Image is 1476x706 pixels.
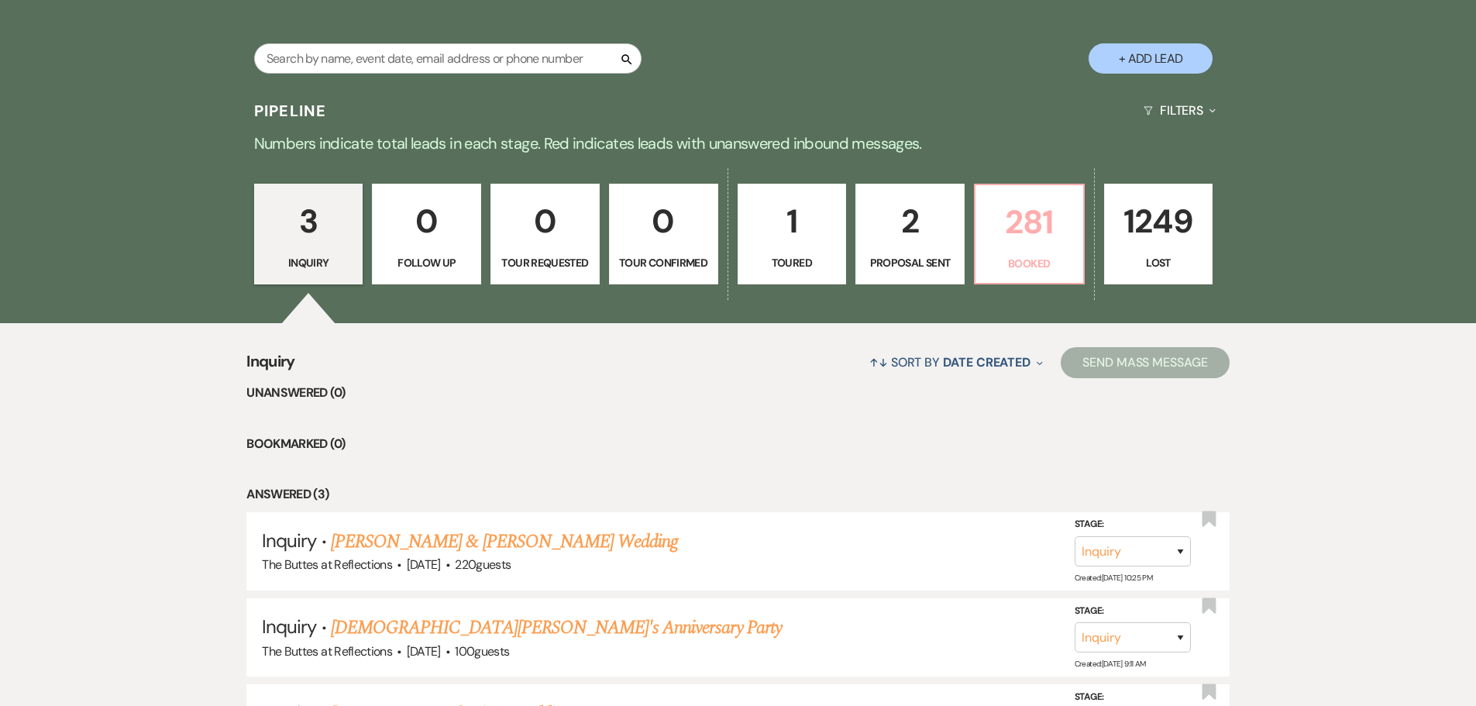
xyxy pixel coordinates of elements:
[501,195,590,247] p: 0
[748,254,837,271] p: Toured
[863,342,1049,383] button: Sort By Date Created
[1114,195,1203,247] p: 1249
[407,556,441,573] span: [DATE]
[254,43,642,74] input: Search by name, event date, email address or phone number
[331,528,678,556] a: [PERSON_NAME] & [PERSON_NAME] Wedding
[1061,347,1230,378] button: Send Mass Message
[1104,184,1213,284] a: 1249Lost
[1089,43,1213,74] button: + Add Lead
[974,184,1085,284] a: 281Booked
[1075,516,1191,533] label: Stage:
[1075,573,1152,583] span: Created: [DATE] 10:25 PM
[264,195,353,247] p: 3
[455,643,509,660] span: 100 guests
[865,254,955,271] p: Proposal Sent
[869,354,888,370] span: ↑↓
[609,184,718,284] a: 0Tour Confirmed
[865,195,955,247] p: 2
[1137,90,1222,131] button: Filters
[407,643,441,660] span: [DATE]
[254,184,363,284] a: 3Inquiry
[1075,659,1146,669] span: Created: [DATE] 9:11 AM
[455,556,511,573] span: 220 guests
[619,195,708,247] p: 0
[1075,689,1191,706] label: Stage:
[331,614,782,642] a: [DEMOGRAPHIC_DATA][PERSON_NAME]'s Anniversary Party
[246,434,1230,454] li: Bookmarked (0)
[254,100,327,122] h3: Pipeline
[382,254,471,271] p: Follow Up
[985,255,1074,272] p: Booked
[985,196,1074,248] p: 281
[181,131,1296,156] p: Numbers indicate total leads in each stage. Red indicates leads with unanswered inbound messages.
[490,184,600,284] a: 0Tour Requested
[372,184,481,284] a: 0Follow Up
[262,556,392,573] span: The Buttes at Reflections
[246,484,1230,505] li: Answered (3)
[619,254,708,271] p: Tour Confirmed
[262,615,316,639] span: Inquiry
[943,354,1030,370] span: Date Created
[382,195,471,247] p: 0
[1114,254,1203,271] p: Lost
[264,254,353,271] p: Inquiry
[1075,603,1191,620] label: Stage:
[855,184,965,284] a: 2Proposal Sent
[748,195,837,247] p: 1
[246,383,1230,403] li: Unanswered (0)
[262,643,392,660] span: The Buttes at Reflections
[501,254,590,271] p: Tour Requested
[738,184,847,284] a: 1Toured
[262,529,316,553] span: Inquiry
[246,350,295,383] span: Inquiry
